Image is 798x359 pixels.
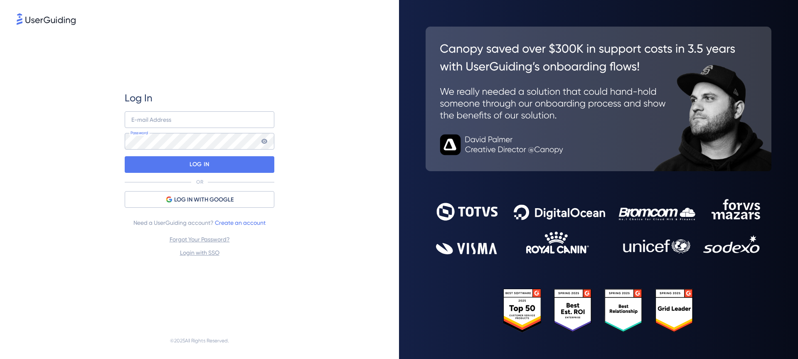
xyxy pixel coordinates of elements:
[196,179,203,185] p: OR
[133,218,266,228] span: Need a UserGuiding account?
[170,236,230,243] a: Forgot Your Password?
[215,219,266,226] a: Create an account
[503,289,694,332] img: 25303e33045975176eb484905ab012ff.svg
[170,336,229,346] span: © 2025 All Rights Reserved.
[436,199,761,254] img: 9302ce2ac39453076f5bc0f2f2ca889b.svg
[190,158,209,171] p: LOG IN
[426,27,771,171] img: 26c0aa7c25a843aed4baddd2b5e0fa68.svg
[125,91,153,105] span: Log In
[180,249,219,256] a: Login with SSO
[125,111,274,128] input: example@company.com
[174,195,234,205] span: LOG IN WITH GOOGLE
[17,13,76,25] img: 8faab4ba6bc7696a72372aa768b0286c.svg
